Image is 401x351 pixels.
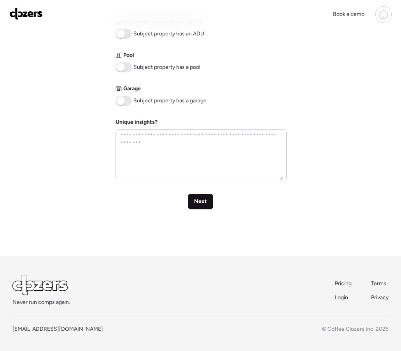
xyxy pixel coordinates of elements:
[133,30,204,38] span: Subject property has an ADU
[322,326,389,332] span: © Coffee Clozers Inc. 2025
[371,280,386,287] span: Terms
[12,275,68,295] img: Logo Light
[12,298,70,306] span: Never run comps again.
[335,280,352,288] a: Pricing
[335,280,352,287] span: Pricing
[371,280,389,288] a: Terms
[123,51,134,59] span: Pool
[333,11,364,18] span: Book a demo
[194,198,207,205] span: Next
[9,7,43,20] img: Logo
[335,294,352,302] a: Login
[371,294,389,301] span: Privacy
[12,326,103,332] a: [EMAIL_ADDRESS][DOMAIN_NAME]
[123,85,141,93] span: Garage
[133,97,207,105] span: Subject property has a garage
[133,63,200,71] span: Subject property has a pool
[116,119,158,125] label: Unique insights?
[371,294,389,302] a: Privacy
[335,294,348,301] span: Login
